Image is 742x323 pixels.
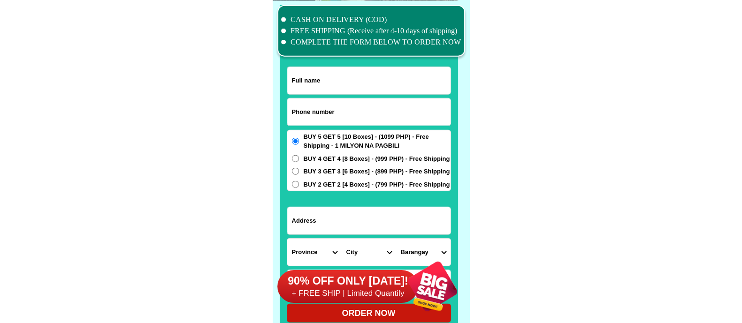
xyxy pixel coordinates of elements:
[281,14,461,25] li: CASH ON DELIVERY (COD)
[281,37,461,48] li: COMPLETE THE FORM BELOW TO ORDER NOW
[304,167,450,176] span: BUY 3 GET 3 [6 Boxes] - (899 PHP) - Free Shipping
[287,239,342,266] select: Select province
[292,168,299,175] input: BUY 3 GET 3 [6 Boxes] - (899 PHP) - Free Shipping
[287,207,451,234] input: Input address
[304,180,450,189] span: BUY 2 GET 2 [4 Boxes] - (799 PHP) - Free Shipping
[281,25,461,37] li: FREE SHIPPING (Receive after 4-10 days of shipping)
[396,239,451,266] select: Select commune
[304,154,450,164] span: BUY 4 GET 4 [8 Boxes] - (999 PHP) - Free Shipping
[292,155,299,162] input: BUY 4 GET 4 [8 Boxes] - (999 PHP) - Free Shipping
[277,288,418,299] h6: + FREE SHIP | Limited Quantily
[277,274,418,288] h6: 90% OFF ONLY [DATE]!
[287,98,451,126] input: Input phone_number
[304,132,451,150] span: BUY 5 GET 5 [10 Boxes] - (1099 PHP) - Free Shipping - 1 MILYON NA PAGBILI
[292,138,299,145] input: BUY 5 GET 5 [10 Boxes] - (1099 PHP) - Free Shipping - 1 MILYON NA PAGBILI
[342,239,396,266] select: Select district
[287,67,451,94] input: Input full_name
[292,181,299,188] input: BUY 2 GET 2 [4 Boxes] - (799 PHP) - Free Shipping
